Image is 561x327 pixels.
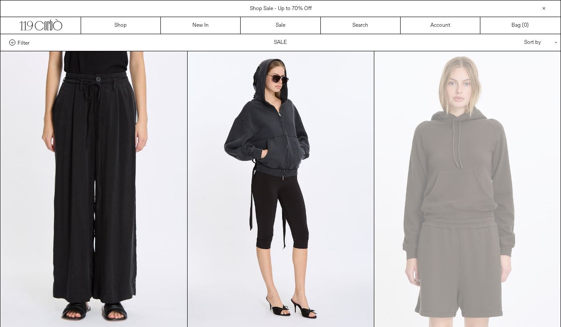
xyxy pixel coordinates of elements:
[241,17,320,34] a: Sale
[18,39,29,46] span: Filter
[81,17,161,34] a: Shop
[161,17,241,34] a: New In
[250,5,312,12] a: Shop Sale - Up to 70% Off
[321,17,401,34] a: Search
[401,17,480,34] a: Account
[480,17,560,34] a: Bag ()
[524,22,527,29] span: 0
[473,34,552,51] div: Sort by
[524,21,529,29] span: )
